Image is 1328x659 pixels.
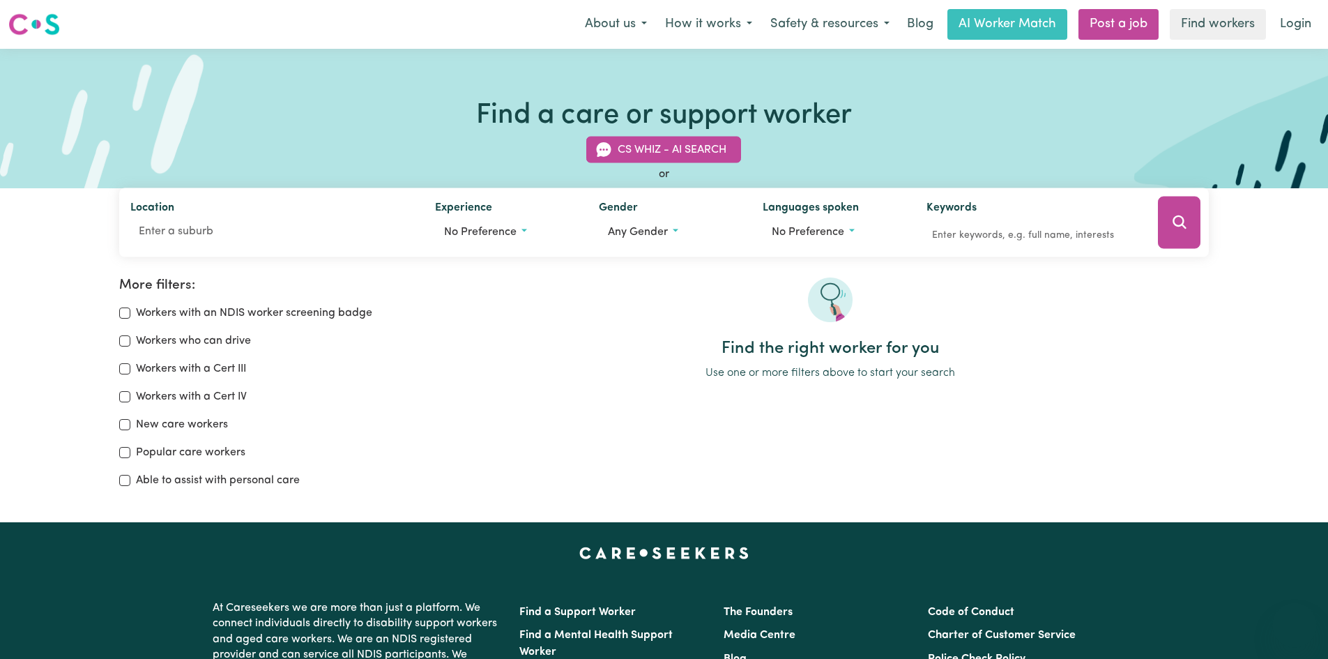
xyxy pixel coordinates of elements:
button: How it works [656,10,761,39]
label: Popular care workers [136,444,245,461]
iframe: Button to launch messaging window [1272,603,1317,648]
p: Use one or more filters above to start your search [451,365,1209,381]
a: Login [1272,9,1320,40]
label: Gender [599,199,638,219]
span: Any gender [608,227,668,238]
input: Enter a suburb [130,219,413,244]
span: No preference [772,227,844,238]
button: Search [1158,197,1200,249]
button: Safety & resources [761,10,899,39]
h1: Find a care or support worker [476,99,852,132]
a: Find a Support Worker [519,607,636,618]
label: Languages spoken [763,199,859,219]
label: Workers with a Cert III [136,361,246,377]
h2: Find the right worker for you [451,339,1209,359]
a: Find a Mental Health Support Worker [519,630,673,658]
h2: More filters: [119,278,434,294]
img: Careseekers logo [8,12,60,37]
label: New care workers [136,416,228,433]
input: Enter keywords, e.g. full name, interests [926,225,1138,246]
button: Worker language preferences [763,219,904,245]
a: Post a job [1078,9,1159,40]
button: CS Whiz - AI Search [586,137,741,163]
label: Experience [435,199,492,219]
a: Find workers [1170,9,1266,40]
button: Worker gender preference [599,219,740,245]
a: AI Worker Match [947,9,1067,40]
label: Keywords [926,199,977,219]
a: Charter of Customer Service [928,630,1076,641]
label: Location [130,199,174,219]
button: Worker experience options [435,219,577,245]
label: Workers who can drive [136,333,251,349]
a: Careseekers logo [8,8,60,40]
a: The Founders [724,607,793,618]
span: No preference [444,227,517,238]
label: Workers with an NDIS worker screening badge [136,305,372,321]
a: Media Centre [724,630,795,641]
a: Code of Conduct [928,607,1014,618]
button: About us [576,10,656,39]
a: Careseekers home page [579,547,749,559]
div: or [119,166,1209,183]
label: Workers with a Cert IV [136,388,247,405]
label: Able to assist with personal care [136,472,300,489]
a: Blog [899,9,942,40]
